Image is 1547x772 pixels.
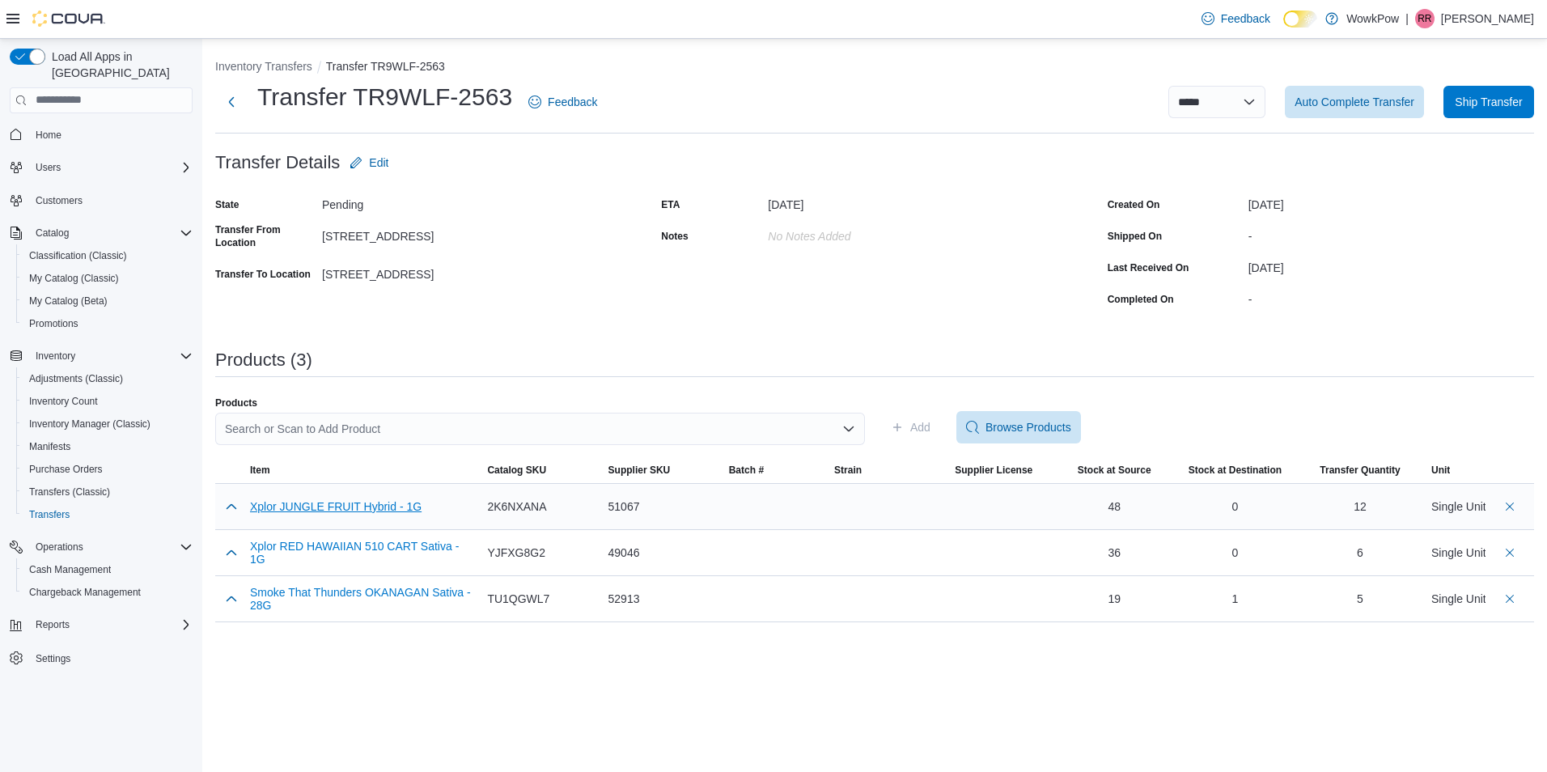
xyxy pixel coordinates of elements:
[1354,498,1367,515] div: 12
[1346,9,1399,28] p: WowkPow
[250,540,474,566] button: Xplor RED HAWAIIAN 510 CART Sativa - 1G
[29,647,193,668] span: Settings
[29,615,76,634] button: Reports
[1283,11,1317,28] input: Dark Mode
[1054,457,1175,483] button: Stock at Source
[1431,545,1486,561] div: Single Unit
[608,545,716,561] div: 49046
[29,486,110,498] span: Transfers (Classic)
[1248,286,1534,306] div: -
[29,223,193,243] span: Catalog
[215,268,311,281] label: Transfer To Location
[29,158,67,177] button: Users
[16,581,199,604] button: Chargeback Management
[1248,223,1534,243] div: -
[1108,230,1162,243] label: Shipped On
[23,314,193,333] span: Promotions
[369,155,388,171] span: Edit
[29,190,193,210] span: Customers
[1425,457,1486,483] button: Unit
[215,350,312,370] h3: Products (3)
[32,11,105,27] img: Cova
[29,317,78,330] span: Promotions
[29,463,103,476] span: Purchase Orders
[23,414,157,434] a: Inventory Manager (Classic)
[1078,464,1151,477] span: Stock at Source
[608,464,671,477] span: Supplier SKU
[768,192,985,211] div: [DATE]
[29,346,82,366] button: Inventory
[23,314,85,333] a: Promotions
[661,230,688,243] label: Notes
[29,223,75,243] button: Catalog
[29,537,193,557] span: Operations
[23,392,193,411] span: Inventory Count
[23,246,134,265] a: Classification (Classic)
[215,223,316,249] label: Transfer From Location
[29,272,119,285] span: My Catalog (Classic)
[768,223,985,243] div: No Notes added
[45,49,193,81] span: Load All Apps in [GEOGRAPHIC_DATA]
[326,60,445,73] button: Transfer TR9WLF-2563
[23,392,104,411] a: Inventory Count
[23,560,193,579] span: Cash Management
[1295,457,1425,483] button: Transfer Quantity
[1061,545,1168,561] div: 36
[16,367,199,390] button: Adjustments (Classic)
[1455,94,1522,110] span: Ship Transfer
[1248,255,1534,274] div: [DATE]
[23,291,114,311] a: My Catalog (Beta)
[215,397,257,409] label: Products
[1061,498,1168,515] div: 48
[3,189,199,212] button: Customers
[1431,464,1450,477] span: Unit
[29,295,108,308] span: My Catalog (Beta)
[1061,591,1168,607] div: 19
[16,503,199,526] button: Transfers
[1415,9,1435,28] div: Ryley Rivard
[3,613,199,636] button: Reports
[29,440,70,453] span: Manifests
[23,482,117,502] a: Transfers (Classic)
[23,414,193,434] span: Inventory Manager (Classic)
[3,646,199,669] button: Settings
[23,583,193,602] span: Chargeback Management
[29,395,98,408] span: Inventory Count
[23,369,129,388] a: Adjustments (Classic)
[16,244,199,267] button: Classification (Classic)
[828,457,948,483] button: Strain
[1175,457,1295,483] button: Stock at Destination
[487,498,595,515] div: 2K6NXANA
[1248,192,1534,211] div: [DATE]
[29,615,193,634] span: Reports
[29,649,77,668] a: Settings
[29,125,68,145] a: Home
[16,413,199,435] button: Inventory Manager (Classic)
[23,560,117,579] a: Cash Management
[29,191,89,210] a: Customers
[257,81,512,113] h1: Transfer TR9WLF-2563
[985,419,1071,435] span: Browse Products
[23,505,76,524] a: Transfers
[23,246,193,265] span: Classification (Classic)
[1357,545,1363,561] div: 6
[215,58,1534,78] nav: An example of EuiBreadcrumbs
[729,464,764,477] span: Batch #
[29,372,123,385] span: Adjustments (Classic)
[36,161,61,174] span: Users
[16,558,199,581] button: Cash Management
[23,269,193,288] span: My Catalog (Classic)
[1108,293,1174,306] label: Completed On
[16,435,199,458] button: Manifests
[215,86,248,118] button: Next
[1181,591,1289,607] div: 1
[1285,86,1424,118] button: Auto Complete Transfer
[29,508,70,521] span: Transfers
[522,86,604,118] a: Feedback
[1295,94,1414,110] span: Auto Complete Transfer
[16,458,199,481] button: Purchase Orders
[956,411,1081,443] button: Browse Products
[3,536,199,558] button: Operations
[1181,545,1289,561] div: 0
